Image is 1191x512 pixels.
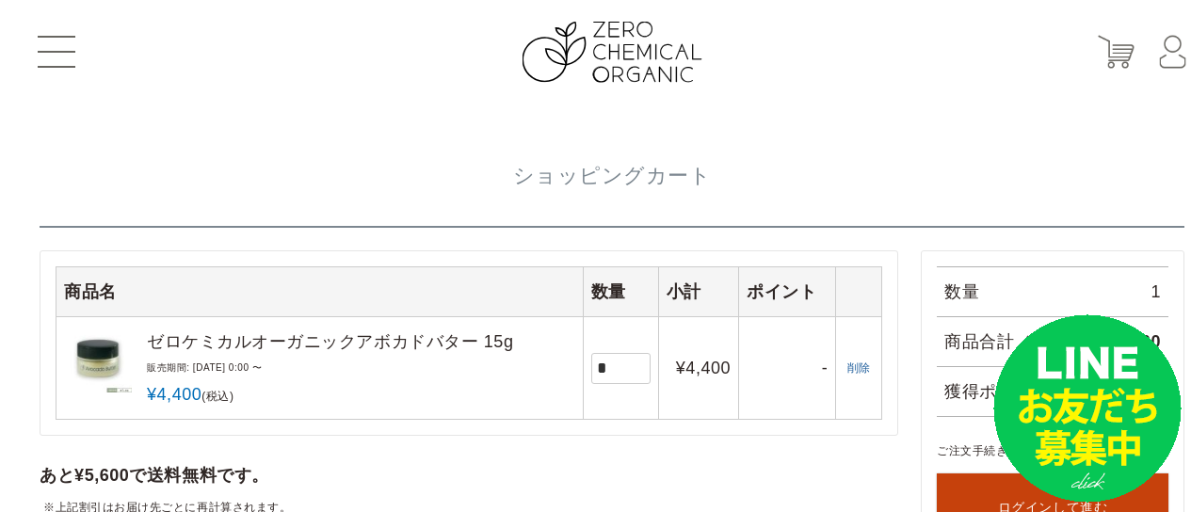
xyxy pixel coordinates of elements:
[685,351,731,385] span: 4,400
[944,332,1084,351] span: 商品合計（税込）
[56,266,584,316] th: 商品名
[157,377,202,411] span: 4,400
[523,22,702,83] img: ZERO CHEMICAL ORGANIC
[40,126,1184,228] h1: ショッピングカート
[1159,36,1186,69] img: マイページ
[937,440,1168,462] p: ご注文手続きへ進みます。
[844,356,874,380] button: 削除
[74,458,85,492] span: ¥
[147,377,157,411] span: ¥
[217,458,269,492] span: です。
[64,325,132,392] img: ゼロケミカルオーガニックアボカドバター 15g
[129,458,147,492] span: で
[193,362,249,373] time: [DATE] 0:00
[147,362,190,373] span: 販売期間
[1098,36,1135,69] img: カート
[206,391,230,403] span: 税込
[739,266,836,316] th: ポイント
[944,282,979,301] span: 数量
[1096,266,1168,316] td: 1
[847,361,870,375] span: 削除
[658,266,738,316] th: 小計
[944,382,1049,401] span: 獲得ポイント
[739,316,836,419] td: -
[252,362,263,373] span: 〜
[583,266,658,316] th: 数量
[993,314,1182,503] img: small_line.png
[147,458,217,492] span: 送料無料
[40,458,74,492] span: あと
[676,351,686,385] span: ¥
[147,325,575,359] a: ゼロケミカルオーガニックアボカドバター 15g
[85,458,130,492] span: 5,600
